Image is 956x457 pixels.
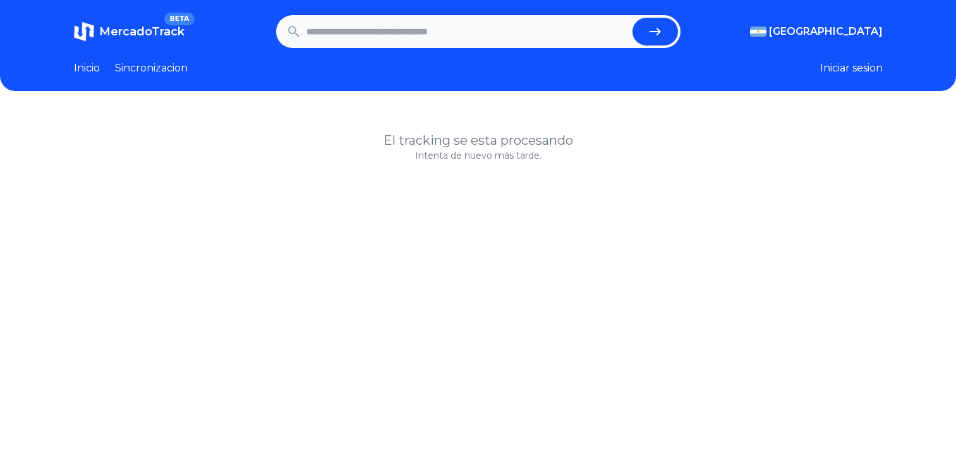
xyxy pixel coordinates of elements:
[750,24,883,39] button: [GEOGRAPHIC_DATA]
[74,149,883,162] p: Intenta de nuevo más tarde.
[74,21,94,42] img: MercadoTrack
[74,21,185,42] a: MercadoTrackBETA
[74,61,100,76] a: Inicio
[99,25,185,39] span: MercadoTrack
[750,27,766,37] img: Argentina
[164,13,194,25] span: BETA
[115,61,188,76] a: Sincronizacion
[74,131,883,149] h1: El tracking se esta procesando
[769,24,883,39] span: [GEOGRAPHIC_DATA]
[820,61,883,76] button: Iniciar sesion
